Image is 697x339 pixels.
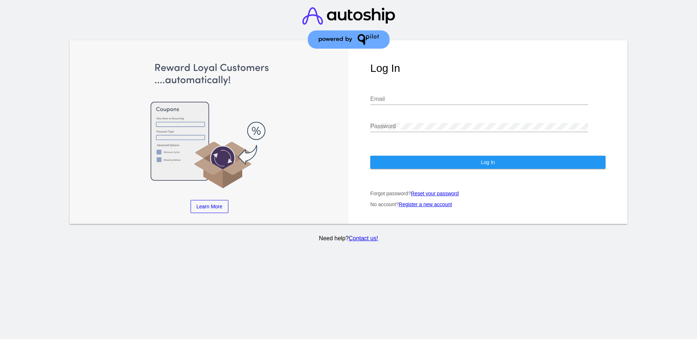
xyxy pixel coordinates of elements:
[370,62,606,74] h1: Log In
[69,235,629,242] p: Need help?
[370,201,606,207] p: No account?
[370,191,606,196] p: Forgot password?
[399,201,452,207] a: Register a new account
[191,200,228,213] a: Learn More
[92,62,327,189] img: Apply Coupons Automatically to Scheduled Orders with QPilot
[196,204,223,209] span: Learn More
[370,96,588,102] input: Email
[411,191,459,196] a: Reset your password
[481,159,495,165] span: Log In
[370,156,606,169] button: Log In
[348,235,378,241] a: Contact us!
